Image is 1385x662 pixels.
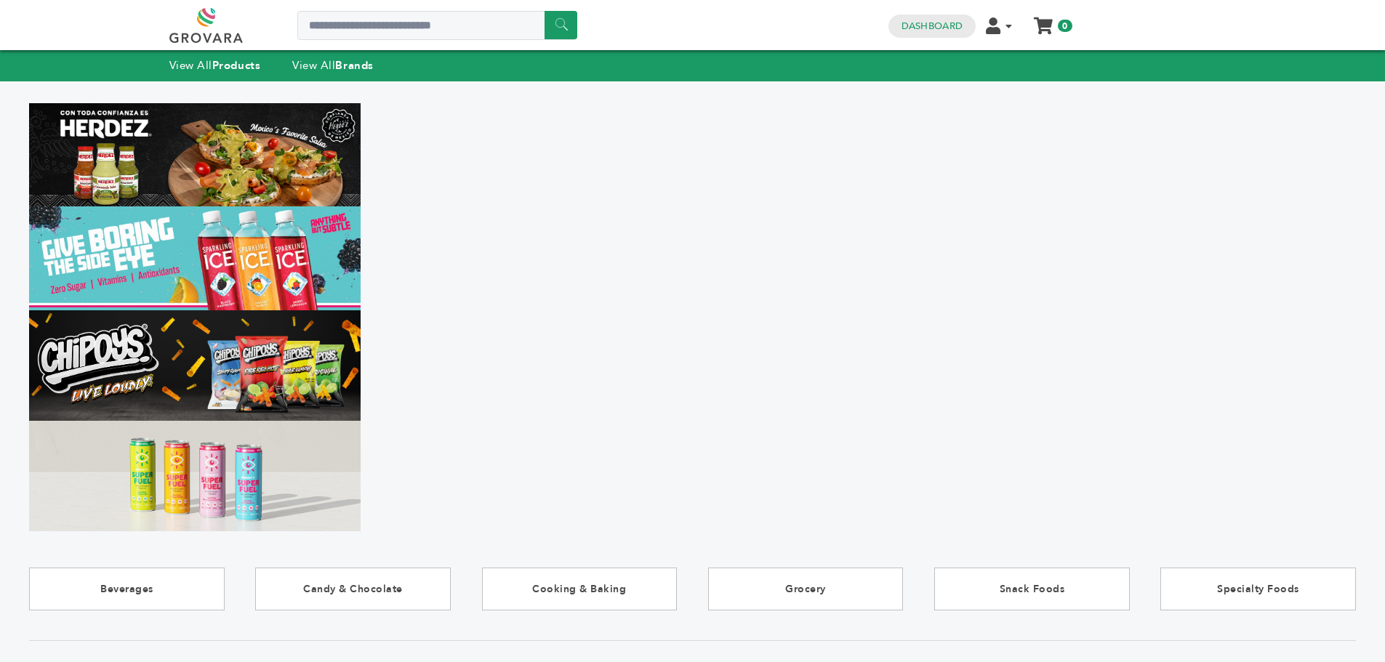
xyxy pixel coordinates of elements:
[29,206,361,310] img: Marketplace Top Banner 2
[292,58,374,73] a: View AllBrands
[1058,20,1072,32] span: 0
[1035,13,1051,28] a: My Cart
[297,11,577,40] input: Search a product or brand...
[29,568,225,610] a: Beverages
[29,310,361,421] img: Marketplace Top Banner 3
[482,568,678,610] a: Cooking & Baking
[934,568,1130,610] a: Snack Foods
[902,20,963,33] a: Dashboard
[708,568,904,610] a: Grocery
[255,568,451,610] a: Candy & Chocolate
[1160,568,1356,610] a: Specialty Foods
[29,103,361,207] img: Marketplace Top Banner 1
[29,421,361,531] img: Marketplace Top Banner 4
[169,58,261,73] a: View AllProducts
[212,58,260,73] strong: Products
[335,58,373,73] strong: Brands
